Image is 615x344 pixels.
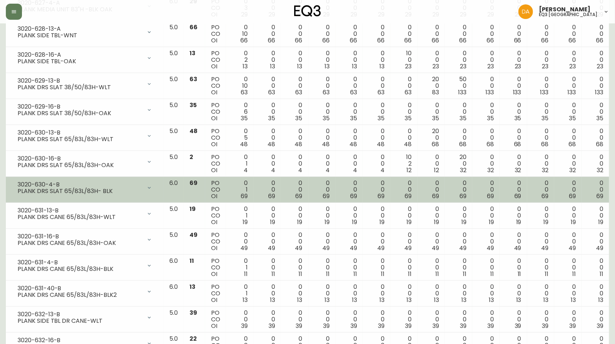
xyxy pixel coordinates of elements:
[314,102,330,122] div: 0 0
[597,166,603,174] span: 32
[459,140,466,148] span: 68
[597,62,603,71] span: 23
[341,102,357,122] div: 0 0
[396,24,412,44] div: 0 0
[369,206,385,226] div: 0 0
[588,154,603,174] div: 0 0
[506,76,521,96] div: 0 0
[506,50,521,70] div: 0 0
[18,155,142,162] div: 3020-630-16-B
[514,140,521,148] span: 68
[533,206,549,226] div: 0 0
[560,24,576,44] div: 0 0
[268,192,275,200] span: 69
[259,154,275,174] div: 0 0
[323,88,330,97] span: 63
[12,50,158,66] div: 3020-628-16-APLANK SIDE TBL-OAK
[18,233,142,240] div: 3020-631-16-B
[424,76,439,96] div: 20 0
[259,128,275,148] div: 0 0
[487,36,494,45] span: 66
[190,179,198,187] span: 69
[369,76,385,96] div: 0 0
[350,36,357,45] span: 66
[352,218,357,226] span: 19
[380,166,385,174] span: 4
[377,140,385,148] span: 48
[341,24,357,44] div: 0 0
[396,180,412,200] div: 0 0
[458,88,466,97] span: 133
[432,140,439,148] span: 68
[424,128,439,148] div: 20 0
[424,24,439,44] div: 0 0
[478,76,494,96] div: 0 0
[18,266,142,272] div: PLANK DRS CANE 65/83L/83H-BLK
[259,24,275,44] div: 0 0
[478,50,494,70] div: 0 0
[518,4,533,19] img: dd1a7e8db21a0ac8adbf82b84ca05374
[396,50,412,70] div: 10 0
[296,88,303,97] span: 63
[164,177,184,203] td: 6.0
[18,181,142,188] div: 3020-630-4-B
[18,103,142,110] div: 3020-629-16-B
[190,231,198,239] span: 49
[396,102,412,122] div: 0 0
[396,206,412,226] div: 0 0
[533,180,549,200] div: 0 0
[569,140,576,148] span: 68
[211,128,220,148] div: PO CO
[533,154,549,174] div: 0 0
[432,62,439,71] span: 23
[243,62,248,71] span: 13
[369,50,385,70] div: 0 0
[211,50,220,70] div: PO CO
[18,52,142,58] div: 3020-628-16-A
[451,50,466,70] div: 0 0
[533,128,549,148] div: 0 0
[12,76,158,92] div: 3020-629-13-BPLANK DRS SLAT 38/50/83H-WLT
[164,21,184,47] td: 5.0
[314,154,330,174] div: 0 0
[513,88,521,97] span: 133
[211,154,220,174] div: PO CO
[211,24,220,44] div: PO CO
[541,140,549,148] span: 68
[18,136,142,143] div: PLANK DRS SLAT 65/83L/83H-WLT
[259,50,275,70] div: 0 0
[12,284,158,300] div: 3020-631-40-BPLANK DRS CANE 65/83L/83H-BLK2
[460,192,466,200] span: 69
[164,151,184,177] td: 5.0
[322,140,330,148] span: 48
[190,127,198,135] span: 48
[478,154,494,174] div: 0 0
[515,62,521,71] span: 23
[369,154,385,174] div: 0 0
[588,50,603,70] div: 0 0
[432,114,439,122] span: 35
[407,166,412,174] span: 12
[560,76,576,96] div: 0 0
[294,5,321,17] img: logo
[259,206,275,226] div: 0 0
[240,36,248,45] span: 66
[270,62,275,71] span: 13
[489,218,494,226] span: 19
[18,285,142,292] div: 3020-631-40-B
[190,75,197,83] span: 63
[596,36,603,45] span: 66
[451,206,466,226] div: 0 0
[487,62,494,71] span: 23
[268,88,275,97] span: 63
[12,128,158,144] div: 3020-630-13-BPLANK DRS SLAT 65/83L/83H-WLT
[405,192,412,200] span: 69
[424,102,439,122] div: 0 0
[296,192,303,200] span: 69
[243,218,248,226] span: 19
[211,114,217,122] span: OI
[12,154,158,170] div: 3020-630-16-BPLANK DRS SLAT 65/83L/83H-OAK
[341,180,357,200] div: 0 0
[12,180,158,196] div: 3020-630-4-BPLANK DRS SLAT 65/83L/83H- BLK
[18,240,142,246] div: PLANK DRS CANE 65/83L/83H-OAK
